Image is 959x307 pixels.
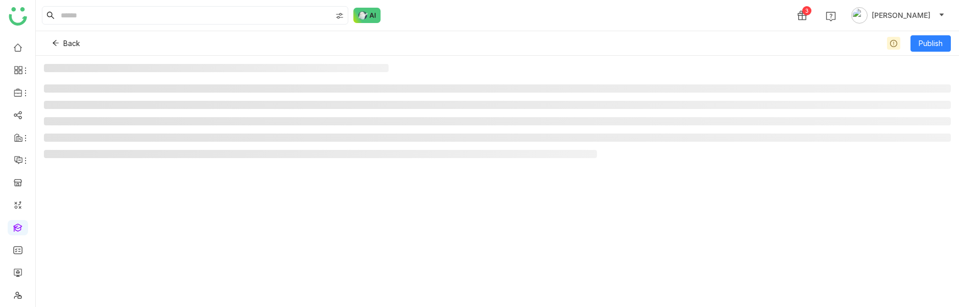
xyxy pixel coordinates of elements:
button: [PERSON_NAME] [849,7,947,24]
img: help.svg [826,11,836,21]
img: search-type.svg [335,12,344,20]
span: Back [63,38,80,49]
img: ask-buddy-normal.svg [353,8,381,23]
span: Publish [919,38,943,49]
button: Publish [910,35,951,52]
button: Back [44,35,88,52]
span: [PERSON_NAME] [872,10,930,21]
img: avatar [851,7,868,24]
div: 3 [802,6,811,15]
img: logo [9,7,27,26]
